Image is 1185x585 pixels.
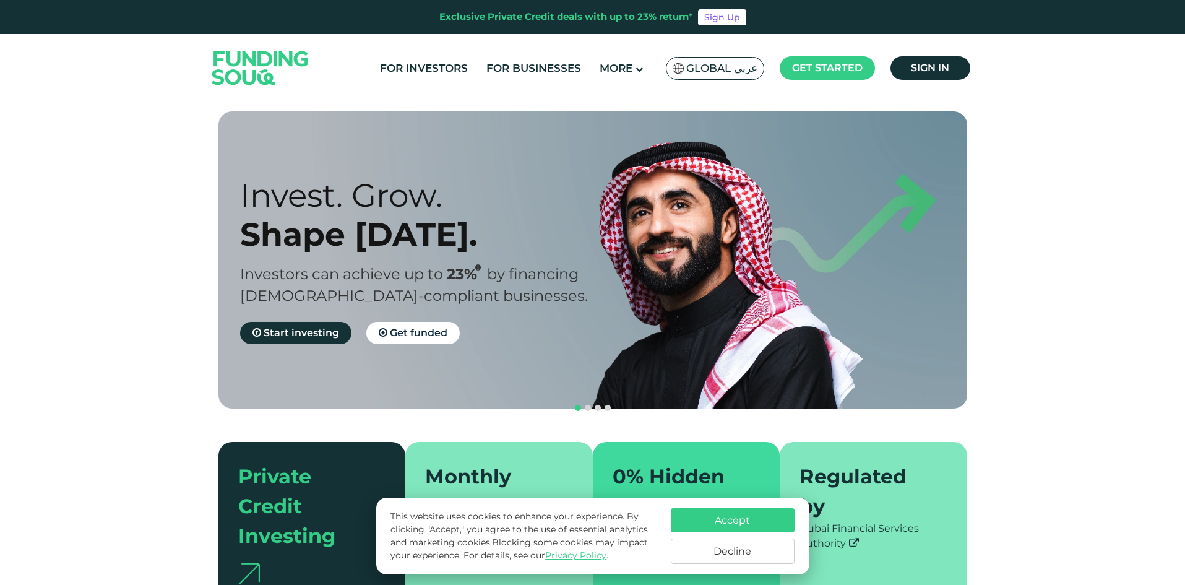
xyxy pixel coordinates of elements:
[545,550,606,561] a: Privacy Policy
[390,327,447,339] span: Get funded
[483,58,584,79] a: For Businesses
[671,539,795,564] button: Decline
[911,62,949,74] span: Sign in
[792,62,863,74] span: Get started
[238,563,260,584] img: arrow
[799,462,933,521] div: Regulated by
[583,403,593,413] button: navigation
[603,403,613,413] button: navigation
[390,510,658,562] p: This website uses cookies to enhance your experience. By clicking "Accept," you agree to the use ...
[799,521,947,551] div: Dubai Financial Services Authority
[439,10,693,24] div: Exclusive Private Credit deals with up to 23% return*
[200,37,321,99] img: Logo
[686,61,757,76] span: Global عربي
[475,264,481,271] i: 23% IRR (expected) ~ 15% Net yield (expected)
[613,462,746,521] div: 0% Hidden Fees
[890,56,970,80] a: Sign in
[377,58,471,79] a: For Investors
[463,550,608,561] span: For details, see our .
[240,322,351,344] a: Start investing
[238,462,371,551] div: Private Credit Investing
[600,62,632,74] span: More
[390,537,648,561] span: Blocking some cookies may impact your experience.
[425,462,558,521] div: Monthly repayments
[593,403,603,413] button: navigation
[698,9,746,25] a: Sign Up
[240,265,443,283] span: Investors can achieve up to
[264,327,339,339] span: Start investing
[671,508,795,532] button: Accept
[447,265,487,283] span: 23%
[240,215,614,254] div: Shape [DATE].
[366,322,460,344] a: Get funded
[573,403,583,413] button: navigation
[240,176,614,215] div: Invest. Grow.
[673,63,684,74] img: SA Flag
